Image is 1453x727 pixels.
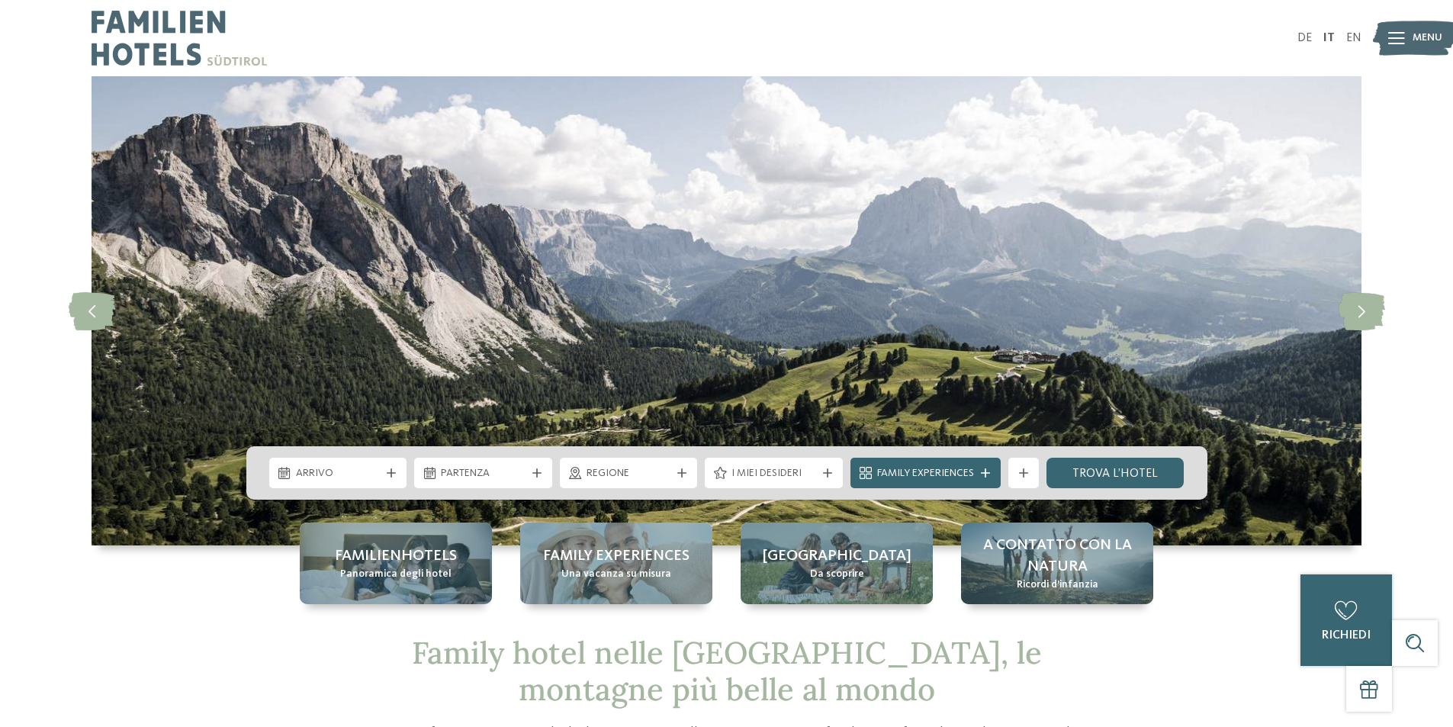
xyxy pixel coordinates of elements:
[741,523,933,604] a: Family hotel nelle Dolomiti: una vacanza nel regno dei Monti Pallidi [GEOGRAPHIC_DATA] Da scoprire
[1346,32,1361,44] a: EN
[543,545,690,567] span: Family experiences
[520,523,712,604] a: Family hotel nelle Dolomiti: una vacanza nel regno dei Monti Pallidi Family experiences Una vacan...
[763,545,911,567] span: [GEOGRAPHIC_DATA]
[412,633,1042,709] span: Family hotel nelle [GEOGRAPHIC_DATA], le montagne più belle al mondo
[976,535,1138,577] span: A contatto con la natura
[335,545,457,567] span: Familienhotels
[1323,32,1335,44] a: IT
[340,567,452,582] span: Panoramica degli hotel
[1322,629,1371,642] span: richiedi
[92,76,1361,545] img: Family hotel nelle Dolomiti: una vacanza nel regno dei Monti Pallidi
[561,567,671,582] span: Una vacanza su misura
[296,466,381,481] span: Arrivo
[810,567,864,582] span: Da scoprire
[731,466,816,481] span: I miei desideri
[1046,458,1185,488] a: trova l’hotel
[877,466,974,481] span: Family Experiences
[1300,574,1392,666] a: richiedi
[1017,577,1098,593] span: Ricordi d’infanzia
[300,523,492,604] a: Family hotel nelle Dolomiti: una vacanza nel regno dei Monti Pallidi Familienhotels Panoramica de...
[961,523,1153,604] a: Family hotel nelle Dolomiti: una vacanza nel regno dei Monti Pallidi A contatto con la natura Ric...
[1413,31,1442,46] span: Menu
[441,466,526,481] span: Partenza
[587,466,671,481] span: Regione
[1297,32,1312,44] a: DE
